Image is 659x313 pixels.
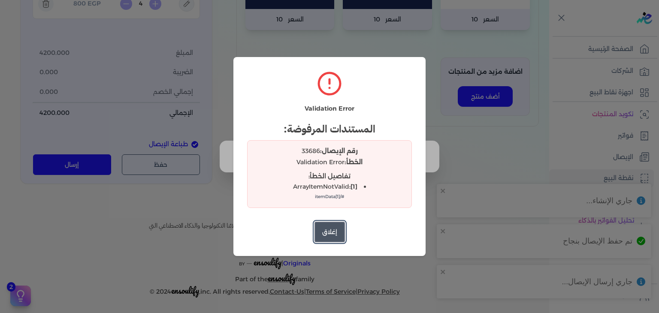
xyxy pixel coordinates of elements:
span: [1]: [349,183,357,190]
p: #/itemData[1] [253,191,406,202]
strong: رقم الإيصال: [320,147,358,155]
p: تفاصيل الخطأ: [253,171,406,182]
p: Validation Error [253,157,406,168]
p: Validation Error [247,103,412,114]
strong: الخطأ: [345,158,363,166]
h3: المستندات المرفوضة: [247,121,412,137]
button: إغلاق [314,222,345,242]
li: ArrayItemNotValid [253,182,406,202]
p: 33686 [253,146,406,157]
